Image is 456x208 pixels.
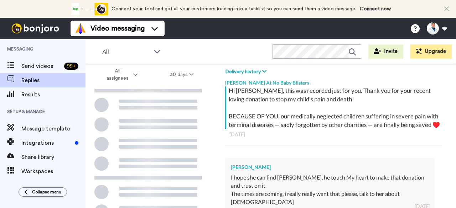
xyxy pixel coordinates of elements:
[87,65,154,85] button: All assignees
[231,164,429,171] div: [PERSON_NAME]
[229,131,437,138] div: [DATE]
[69,3,108,15] div: animation
[231,174,429,190] div: I hope she can find [PERSON_NAME], he touch My heart to make that donation and trust on it
[112,6,356,11] span: Connect your tool and get all your customers loading into a tasklist so you can send them a video...
[154,68,210,81] button: 30 days
[102,48,150,56] span: All
[231,190,429,206] div: The times are coming, i really really want that please, talk to her about [DEMOGRAPHIC_DATA]
[21,76,85,85] span: Replies
[229,86,440,129] div: Hi [PERSON_NAME], this was recorded just for you. Thank you for your recent loving donation to st...
[225,68,269,76] button: Delivery history
[21,62,61,70] span: Send videos
[21,90,85,99] span: Results
[19,187,67,197] button: Collapse menu
[21,167,85,176] span: Workspaces
[225,76,442,86] div: [PERSON_NAME] At No Baby Blisters
[32,189,61,195] span: Collapse menu
[90,23,145,33] span: Video messaging
[21,124,85,133] span: Message template
[9,23,62,33] img: bj-logo-header-white.svg
[21,139,72,147] span: Integrations
[103,68,132,82] span: All assignees
[410,44,452,59] button: Upgrade
[75,23,86,34] img: vm-color.svg
[368,44,403,59] button: Invite
[360,6,391,11] a: Connect now
[21,153,85,161] span: Share library
[64,63,78,70] div: 99 +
